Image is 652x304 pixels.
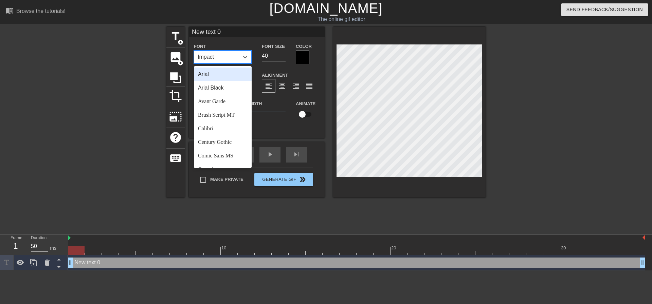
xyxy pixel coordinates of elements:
[221,15,462,23] div: The online gif editor
[194,95,252,108] div: Avant Garde
[566,5,643,14] span: Send Feedback/Suggestion
[169,131,182,144] span: help
[169,51,182,63] span: image
[391,245,397,251] div: 20
[210,176,243,183] span: Make Private
[221,245,228,251] div: 10
[5,6,14,15] span: menu_book
[642,235,645,240] img: bound-end.png
[262,72,288,79] label: Alignment
[305,82,313,90] span: format_align_justify
[257,175,310,184] span: Generate Gif
[639,259,646,266] span: drag_handle
[194,122,252,135] div: Calibri
[178,60,183,66] span: add_circle
[269,1,382,16] a: [DOMAIN_NAME]
[5,6,66,17] a: Browse the tutorials!
[194,68,252,81] div: Arial
[194,43,206,50] label: Font
[31,236,47,240] label: Duration
[178,39,183,45] span: add_circle
[16,8,66,14] div: Browse the tutorials!
[292,150,301,158] span: skip_next
[67,259,74,266] span: drag_handle
[561,3,648,16] button: Send Feedback/Suggestion
[169,110,182,123] span: photo_size_select_large
[265,82,273,90] span: format_align_left
[266,150,274,158] span: play_arrow
[194,149,252,163] div: Comic Sans MS
[194,135,252,149] div: Century Gothic
[292,82,300,90] span: format_align_right
[278,82,286,90] span: format_align_center
[296,100,315,107] label: Animate
[194,81,252,95] div: Arial Black
[169,152,182,165] span: keyboard
[194,108,252,122] div: Brush Script MT
[11,240,21,252] div: 1
[561,245,567,251] div: 30
[5,235,26,254] div: Frame
[169,90,182,102] span: crop
[198,53,214,61] div: Impact
[262,43,285,50] label: Font Size
[50,245,56,252] div: ms
[298,175,307,184] span: double_arrow
[296,43,312,50] label: Color
[194,163,252,176] div: Consolas
[254,173,313,186] button: Generate Gif
[169,30,182,43] span: title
